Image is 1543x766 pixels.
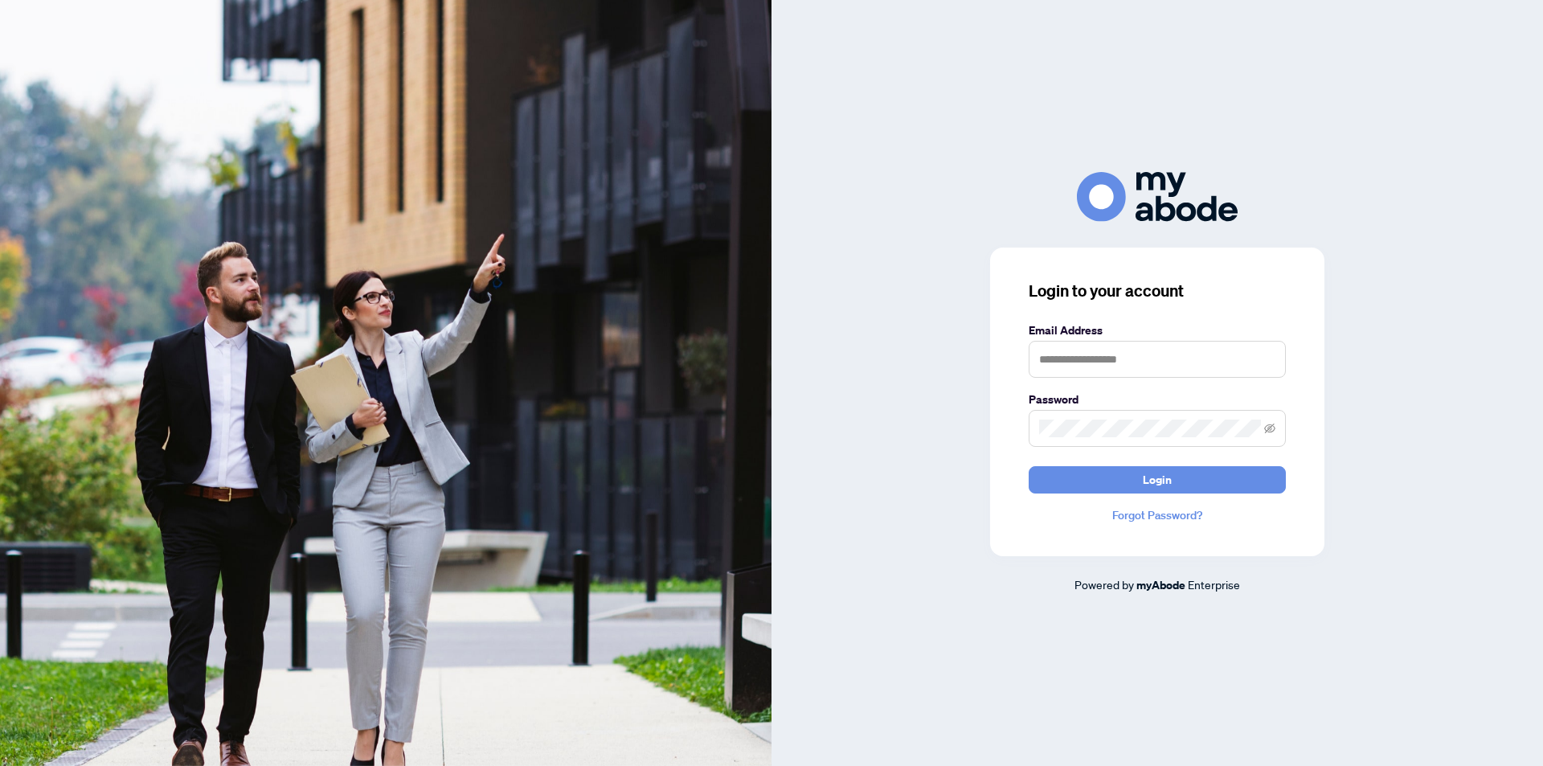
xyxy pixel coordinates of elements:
img: ma-logo [1077,172,1238,221]
a: Forgot Password? [1029,506,1286,524]
span: Enterprise [1188,577,1240,592]
span: Powered by [1074,577,1134,592]
label: Email Address [1029,322,1286,339]
h3: Login to your account [1029,280,1286,302]
a: myAbode [1136,576,1185,594]
span: eye-invisible [1264,423,1275,434]
button: Login [1029,466,1286,494]
span: Login [1143,467,1172,493]
label: Password [1029,391,1286,408]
